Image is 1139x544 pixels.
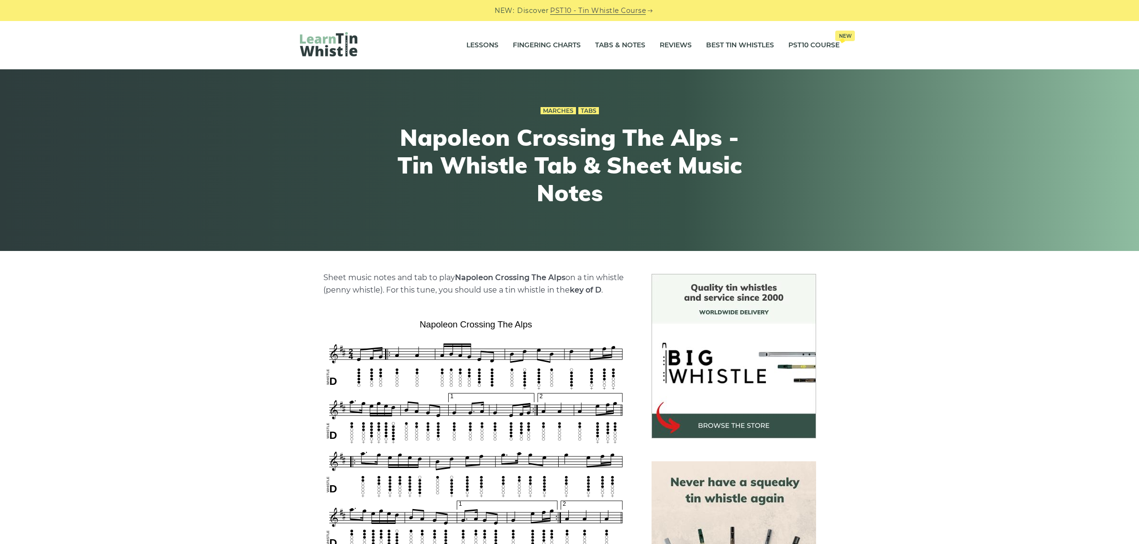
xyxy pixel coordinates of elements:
[541,107,576,115] a: Marches
[300,32,357,56] img: LearnTinWhistle.com
[706,33,774,57] a: Best Tin Whistles
[595,33,645,57] a: Tabs & Notes
[570,285,601,294] strong: key of D
[652,274,816,438] img: BigWhistle Tin Whistle Store
[323,272,629,296] p: Sheet music notes and tab to play on a tin whistle (penny whistle). For this tune, you should use...
[394,124,746,207] h1: Napoleon Crossing The Alps - Tin Whistle Tab & Sheet Music Notes
[455,273,565,282] strong: Napoleon Crossing The Alps
[835,31,855,41] span: New
[513,33,581,57] a: Fingering Charts
[660,33,692,57] a: Reviews
[788,33,840,57] a: PST10 CourseNew
[466,33,498,57] a: Lessons
[578,107,599,115] a: Tabs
